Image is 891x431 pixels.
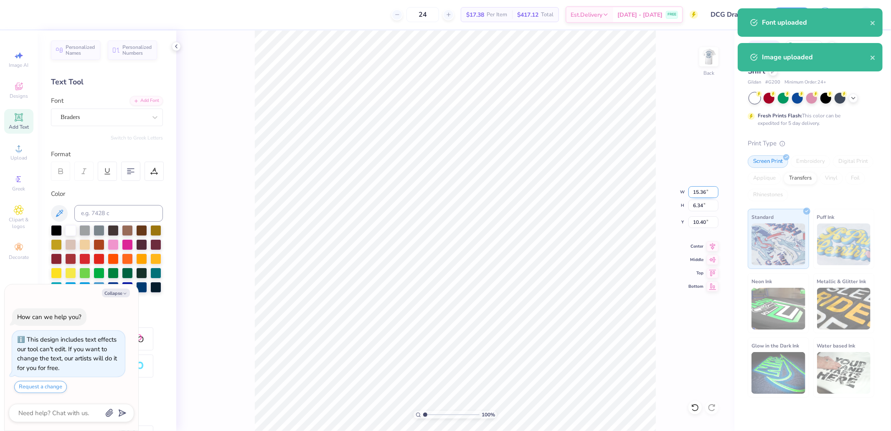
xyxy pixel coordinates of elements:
span: FREE [668,12,676,18]
img: Standard [751,223,805,265]
span: Metallic & Glitter Ink [817,277,866,286]
div: This color can be expedited for 5 day delivery. [758,112,861,127]
div: Transfers [784,172,817,185]
span: Minimum Order: 24 + [784,79,826,86]
span: Center [688,243,703,249]
span: Est. Delivery [571,10,602,19]
img: Back [701,48,717,65]
div: Digital Print [833,155,873,168]
span: Top [688,270,703,276]
div: Embroidery [791,155,830,168]
img: Water based Ink [817,352,871,394]
input: – – [406,7,439,22]
span: Clipart & logos [4,216,33,230]
span: Personalized Numbers [122,44,152,56]
div: Text Tool [51,76,163,88]
span: 100 % [482,411,495,418]
span: $417.12 [517,10,538,19]
span: Standard [751,213,774,221]
div: Format [51,150,164,159]
span: Designs [10,93,28,99]
span: $17.38 [466,10,484,19]
div: Add Font [130,96,163,106]
div: Screen Print [748,155,788,168]
span: Total [541,10,553,19]
span: Water based Ink [817,341,855,350]
input: e.g. 7428 c [74,205,163,222]
button: Collapse [102,289,130,297]
label: Font [51,96,63,106]
div: Color [51,189,163,199]
span: Glow in the Dark Ink [751,341,799,350]
img: Neon Ink [751,288,805,330]
span: Add Text [9,124,29,130]
span: Personalized Names [66,44,95,56]
img: Metallic & Glitter Ink [817,288,871,330]
div: This design includes text effects our tool can't edit. If you want to change the text, our artist... [17,335,117,372]
div: Rhinestones [748,189,788,201]
span: [DATE] - [DATE] [617,10,663,19]
span: Decorate [9,254,29,261]
div: Vinyl [820,172,843,185]
img: Puff Ink [817,223,871,265]
span: Middle [688,257,703,263]
div: How can we help you? [17,313,81,321]
strong: Fresh Prints Flash: [758,112,802,119]
span: Image AI [9,62,29,68]
button: Switch to Greek Letters [111,134,163,141]
span: Bottom [688,284,703,289]
button: close [870,18,876,28]
span: Gildan [748,79,761,86]
div: Foil [845,172,865,185]
span: Neon Ink [751,277,772,286]
div: Image uploaded [762,52,870,62]
span: Greek [13,185,25,192]
input: Untitled Design [704,6,766,23]
span: # G200 [765,79,780,86]
span: Per Item [487,10,507,19]
button: close [870,52,876,62]
div: Print Type [748,139,874,148]
button: Request a change [14,381,67,393]
img: Glow in the Dark Ink [751,352,805,394]
span: Upload [10,155,27,161]
div: Back [703,69,714,77]
div: Font uploaded [762,18,870,28]
span: Puff Ink [817,213,835,221]
div: Applique [748,172,781,185]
